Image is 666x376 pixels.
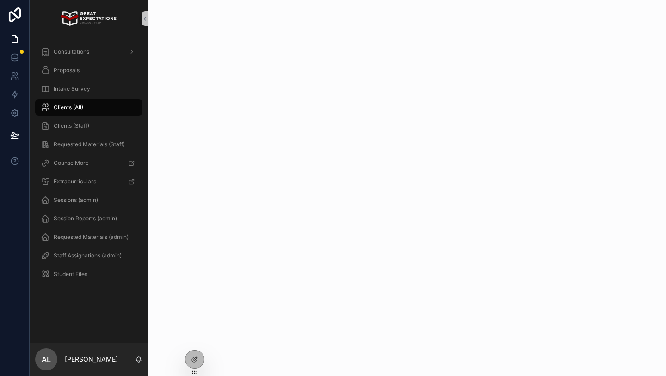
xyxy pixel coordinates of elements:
[42,354,51,365] span: AL
[35,81,142,97] a: Intake Survey
[35,192,142,208] a: Sessions (admin)
[35,229,142,245] a: Requested Materials (admin)
[54,85,90,93] span: Intake Survey
[54,178,96,185] span: Extracurriculars
[54,104,83,111] span: Clients (All)
[54,141,125,148] span: Requested Materials (Staff)
[54,67,80,74] span: Proposals
[54,233,129,241] span: Requested Materials (admin)
[54,122,89,130] span: Clients (Staff)
[54,270,87,278] span: Student Files
[54,252,122,259] span: Staff Assignations (admin)
[61,11,116,26] img: App logo
[54,215,117,222] span: Session Reports (admin)
[30,37,148,295] div: scrollable content
[54,159,89,167] span: CounselMore
[35,118,142,134] a: Clients (Staff)
[35,44,142,60] a: Consultations
[35,62,142,79] a: Proposals
[35,173,142,190] a: Extracurriculars
[35,99,142,116] a: Clients (All)
[54,196,98,204] span: Sessions (admin)
[35,155,142,171] a: CounselMore
[35,210,142,227] a: Session Reports (admin)
[54,48,89,56] span: Consultations
[35,136,142,153] a: Requested Materials (Staff)
[35,247,142,264] a: Staff Assignations (admin)
[35,266,142,282] a: Student Files
[65,355,118,364] p: [PERSON_NAME]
